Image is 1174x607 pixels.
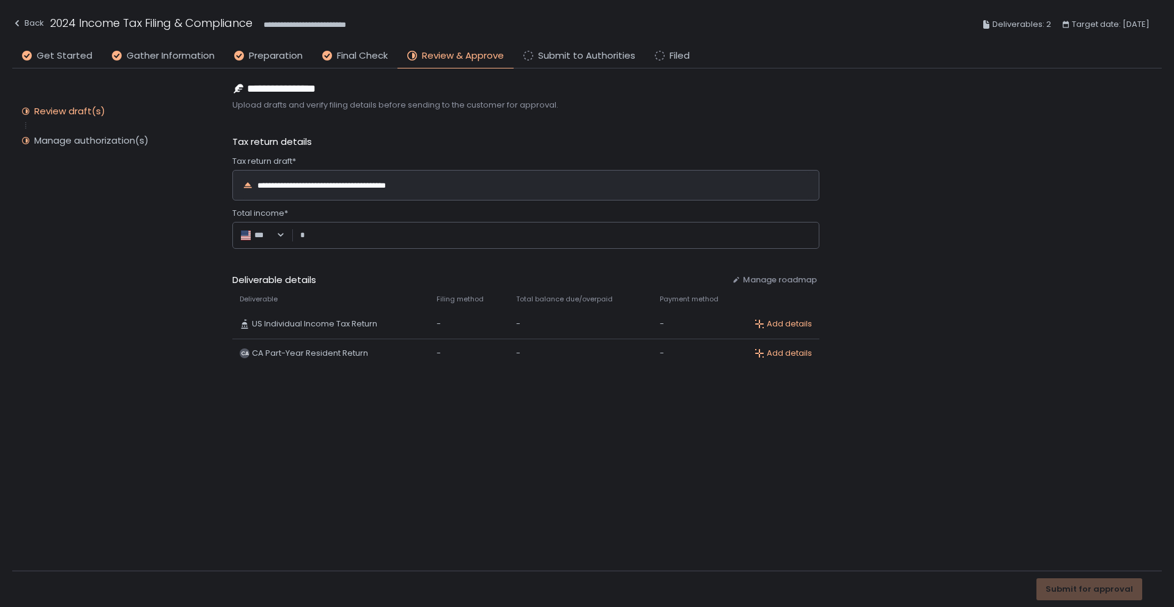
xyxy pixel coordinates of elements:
[743,274,817,285] span: Manage roadmap
[12,16,44,31] div: Back
[34,134,149,147] div: Manage authorization(s)
[422,49,504,63] span: Review & Approve
[240,295,278,304] span: Deliverable
[660,348,664,359] span: -
[50,15,253,31] h1: 2024 Income Tax Filing & Compliance
[538,49,635,63] span: Submit to Authorities
[516,295,613,304] span: Total balance due/overpaid
[660,295,718,304] span: Payment method
[992,17,1051,32] span: Deliverables: 2
[516,318,520,329] span: -
[437,295,484,304] span: Filing method
[660,318,664,329] span: -
[34,105,105,117] div: Review draft(s)
[1072,17,1150,32] span: Target date: [DATE]
[240,229,285,241] div: Search for option
[232,156,296,167] span: Tax return draft*
[755,348,812,359] button: Add details
[232,100,819,111] span: Upload drafts and verify filing details before sending to the customer for approval.
[241,350,249,357] text: CA
[732,274,817,285] button: Manage roadmap
[437,348,501,359] div: -
[12,15,44,35] button: Back
[37,49,92,63] span: Get Started
[755,318,812,329] button: Add details
[516,348,520,359] span: -
[232,208,288,219] span: Total income*
[437,318,501,329] div: -
[264,229,275,241] input: Search for option
[252,348,368,359] span: CA Part-Year Resident Return
[337,49,388,63] span: Final Check
[252,318,377,329] span: US Individual Income Tax Return
[127,49,215,63] span: Gather Information
[232,135,312,149] span: Tax return details
[670,49,690,63] span: Filed
[232,273,722,287] span: Deliverable details
[249,49,303,63] span: Preparation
